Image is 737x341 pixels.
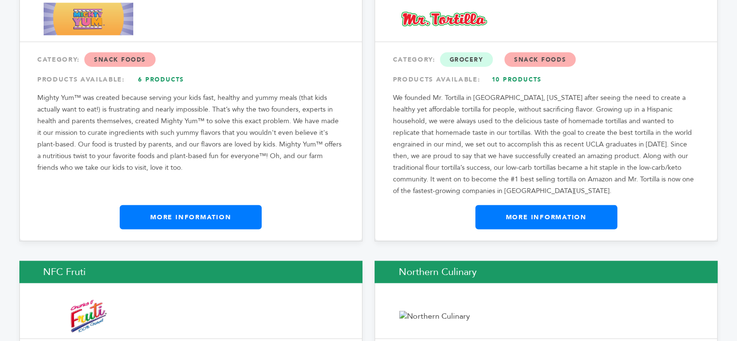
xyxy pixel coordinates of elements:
a: 10 Products [483,71,550,88]
h2: Northern Culinary [375,261,718,283]
div: CATEGORY: [392,51,700,68]
a: More Information [120,205,262,229]
a: More Information [475,205,617,229]
h2: NFC Fruti [19,261,362,283]
span: Snack Foods [504,52,576,67]
img: Mr. Tortilla, Inc [399,3,489,36]
div: PRODUCTS AVAILABLE: [392,71,700,88]
span: Snack Foods [84,52,156,67]
img: Northern Culinary [399,311,470,322]
a: 6 Products [127,71,195,88]
span: Grocery [440,52,493,67]
p: Mighty Yum™ was created because serving your kids fast, healthy and yummy meals (that kids actual... [37,92,345,174]
div: PRODUCTS AVAILABLE: [37,71,345,88]
p: We founded Mr. Tortilla in [GEOGRAPHIC_DATA], [US_STATE] after seeing the need to create a health... [392,92,700,197]
div: CATEGORY: [37,51,345,68]
img: Mighty Yum [44,3,133,36]
img: NFC Fruti [44,300,133,333]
